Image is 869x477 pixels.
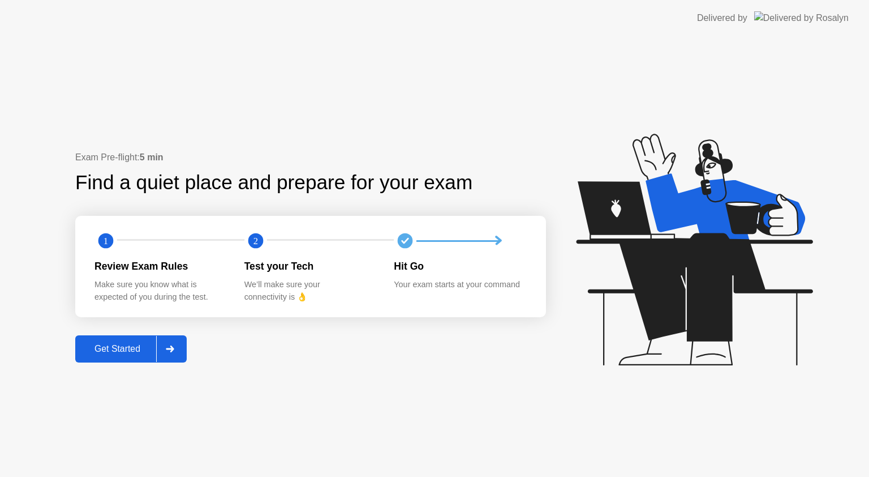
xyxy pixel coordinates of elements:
[94,279,226,303] div: Make sure you know what is expected of you during the test.
[697,11,747,25] div: Delivered by
[75,151,546,164] div: Exam Pre-flight:
[75,168,474,198] div: Find a quiet place and prepare for your exam
[244,259,376,274] div: Test your Tech
[754,11,849,24] img: Delivered by Rosalyn
[79,344,156,354] div: Get Started
[394,279,526,291] div: Your exam starts at your command
[104,236,108,246] text: 1
[244,279,376,303] div: We’ll make sure your connectivity is 👌
[394,259,526,274] div: Hit Go
[94,259,226,274] div: Review Exam Rules
[75,335,187,363] button: Get Started
[140,152,164,162] b: 5 min
[253,236,258,246] text: 2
